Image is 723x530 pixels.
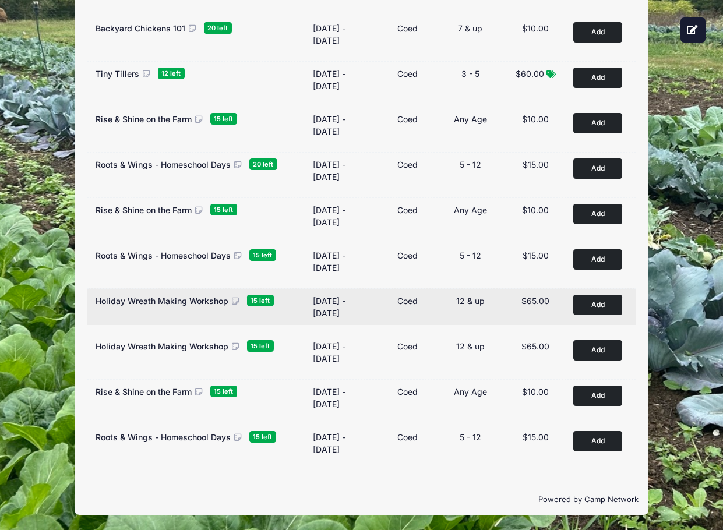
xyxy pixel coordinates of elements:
span: 15 left [249,431,276,442]
button: Add [573,295,622,315]
span: Coed [397,160,418,169]
span: 12 & up [456,341,485,351]
div: [DATE] - [DATE] [313,386,372,410]
span: Holiday Wreath Making Workshop [96,341,228,351]
button: Add [573,249,622,270]
span: 5 - 12 [460,160,481,169]
span: 12 left [158,68,185,79]
span: $10.00 [522,23,549,33]
span: Holiday Wreath Making Workshop [96,296,228,306]
span: Coed [397,341,418,351]
div: [DATE] - [DATE] [313,204,372,228]
span: Any Age [454,387,487,397]
span: 15 left [249,249,276,260]
div: [DATE] - [DATE] [313,68,372,92]
span: $15.00 [523,432,549,442]
span: Rise & Shine on the Farm [96,205,192,215]
div: [DATE] - [DATE] [313,22,372,47]
span: $10.00 [522,387,549,397]
span: Coed [397,250,418,260]
span: $15.00 [523,250,549,260]
button: Add [573,113,622,133]
span: $10.00 [522,114,549,124]
span: Coed [397,69,418,79]
button: Add [573,22,622,43]
span: 12 & up [456,296,485,306]
button: Add [573,431,622,451]
span: Rise & Shine on the Farm [96,387,192,397]
div: [DATE] - [DATE] [313,249,372,274]
span: $15.00 [523,160,549,169]
span: Coed [397,114,418,124]
span: $60.00 [516,69,544,79]
div: [DATE] - [DATE] [313,113,372,137]
span: Backyard Chickens 101 [96,23,185,33]
span: Coed [397,387,418,397]
span: 20 left [249,158,277,169]
div: [DATE] - [DATE] [313,158,372,183]
button: Add [573,340,622,361]
button: Add [573,68,622,88]
span: 20 left [204,22,232,33]
span: Any Age [454,114,487,124]
span: 15 left [210,113,237,124]
span: 15 left [247,295,274,306]
span: Tiny Tillers [96,69,139,79]
button: Add [573,204,622,224]
span: Any Age [454,205,487,215]
span: $65.00 [521,296,549,306]
span: Coed [397,296,418,306]
div: [DATE] - [DATE] [313,431,372,455]
span: 15 left [210,204,237,215]
span: 7 & up [458,23,482,33]
button: Add [573,158,622,179]
p: Powered by Camp Network [84,494,639,506]
span: $65.00 [521,341,549,351]
span: 15 left [210,386,237,397]
span: 5 - 12 [460,250,481,260]
span: Roots & Wings - Homeschool Days [96,250,231,260]
span: $10.00 [522,205,549,215]
span: Coed [397,432,418,442]
span: Roots & Wings - Homeschool Days [96,160,231,169]
span: Coed [397,205,418,215]
div: [DATE] - [DATE] [313,295,372,319]
span: Coed [397,23,418,33]
span: 15 left [247,340,274,351]
span: Rise & Shine on the Farm [96,114,192,124]
button: Add [573,386,622,406]
span: 3 - 5 [461,69,479,79]
span: Roots & Wings - Homeschool Days [96,432,231,442]
div: [DATE] - [DATE] [313,340,372,365]
span: 5 - 12 [460,432,481,442]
